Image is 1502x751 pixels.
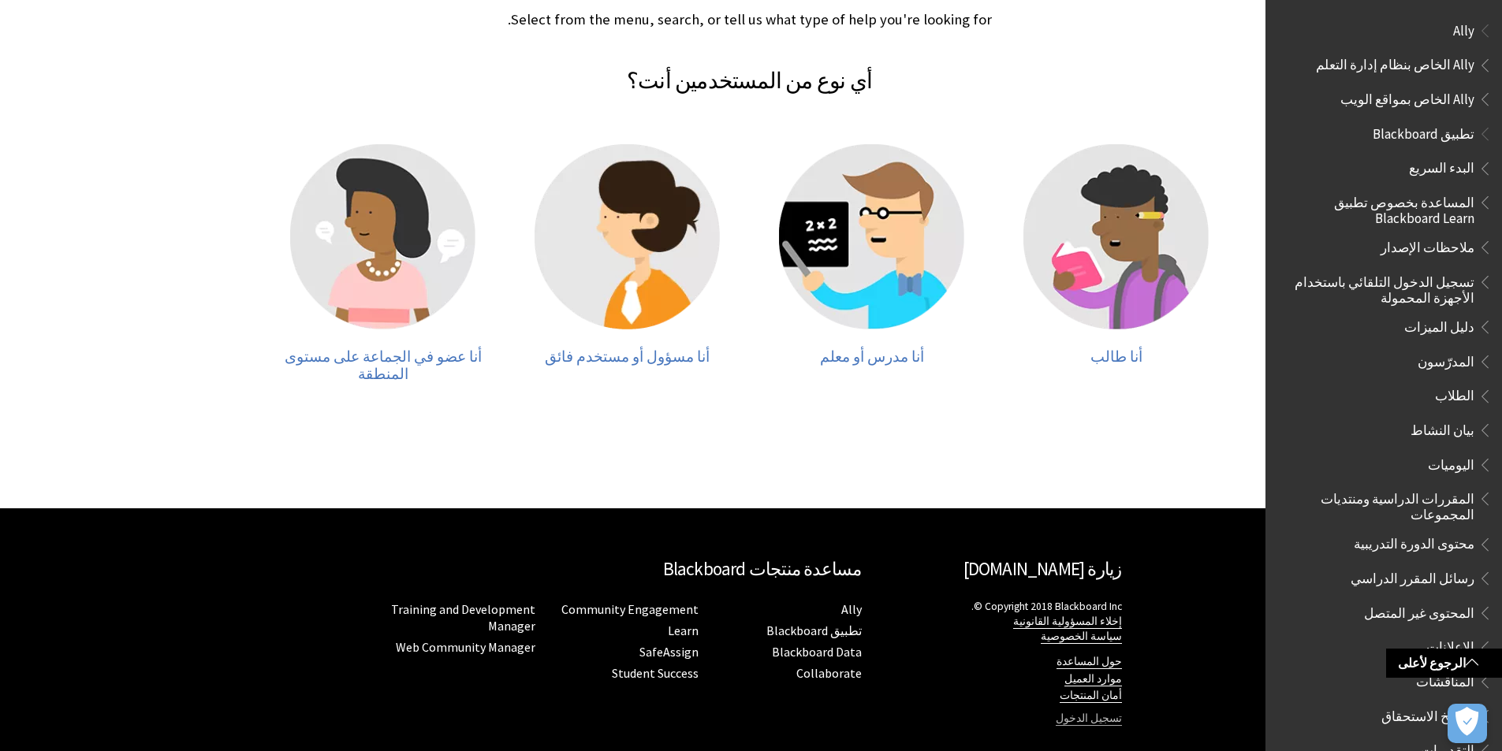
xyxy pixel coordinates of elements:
a: Community Engagement [561,601,699,618]
span: تطبيق Blackboard [1373,121,1474,142]
a: Blackboard Data [772,644,862,660]
a: Learn [668,623,699,639]
span: تسجيل الدخول التلقائي باستخدام الأجهزة المحمولة [1284,269,1474,306]
img: الطالب [1023,144,1209,329]
span: اليوميات [1428,452,1474,473]
p: Select from the menu, search, or tell us what type of help you're looking for. [261,9,1239,30]
span: المناقشات [1416,668,1474,690]
span: دليل الميزات [1404,314,1474,335]
span: المساعدة بخصوص تطبيق Blackboard Learn [1284,189,1474,226]
button: فتح التفضيلات [1448,704,1487,743]
img: المسؤول [535,144,720,329]
a: المسؤول أنا مسؤول أو مستخدم فائق [521,144,734,383]
span: أنا مسؤول أو مستخدم فائق [545,348,710,366]
span: Ally الخاص بمواقع الويب [1340,86,1474,107]
span: رسائل المقرر الدراسي [1351,565,1474,586]
span: المحتوى غير المتصل [1364,600,1474,621]
a: تسجيل الدخول [1056,712,1122,726]
p: ‎© Copyright 2018 Blackboard Inc. [878,599,1122,644]
a: المدرس أنا مدرس أو معلم [766,144,978,383]
a: تطبيق Blackboard [766,623,862,639]
a: Collaborate [796,665,862,682]
a: إخلاء المسؤولية القانونية [1013,615,1122,629]
span: الطلاب [1435,383,1474,404]
span: محتوى الدورة التدريبية [1354,531,1474,552]
span: أنا طالب [1090,348,1142,366]
a: سياسة الخصوصية [1041,630,1122,644]
span: أنا مدرس أو معلم [820,348,924,366]
nav: Book outline for Anthology Ally Help [1275,17,1493,113]
span: تواريخ الاستحقاق [1381,703,1474,724]
a: Web Community Manager [396,639,535,656]
span: بيان النشاط [1411,417,1474,438]
a: زيارة [DOMAIN_NAME] [963,557,1122,580]
a: الرجوع لأعلى [1386,649,1502,678]
a: Ally [841,601,862,618]
h2: أي نوع من المستخدمين أنت؟ [261,45,1239,97]
span: المدرّسون [1418,348,1474,370]
a: حول المساعدة [1057,655,1122,669]
a: أمان المنتجات [1060,689,1122,703]
a: Student Success [612,665,699,682]
a: Training and Development Manager [391,601,535,634]
a: عضو في الجماعة أنا عضو في الجماعة على مستوى المنطقة [277,144,490,383]
span: البدء السريع [1409,155,1474,177]
h2: مساعدة منتجات Blackboard [389,556,862,583]
img: المدرس [779,144,964,329]
span: ملاحظات الإصدار [1381,234,1474,255]
span: Ally الخاص بنظام إدارة التعلم [1316,52,1474,73]
span: المقررات الدراسية ومنتديات المجموعات [1284,485,1474,522]
a: الطالب أنا طالب [1010,144,1223,383]
span: Ally [1453,17,1474,39]
a: SafeAssign [639,644,699,660]
span: أنا عضو في الجماعة على مستوى المنطقة [285,348,482,383]
span: الإعلانات [1426,634,1474,656]
a: موارد العميل [1064,672,1122,686]
img: عضو في الجماعة [290,144,475,329]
